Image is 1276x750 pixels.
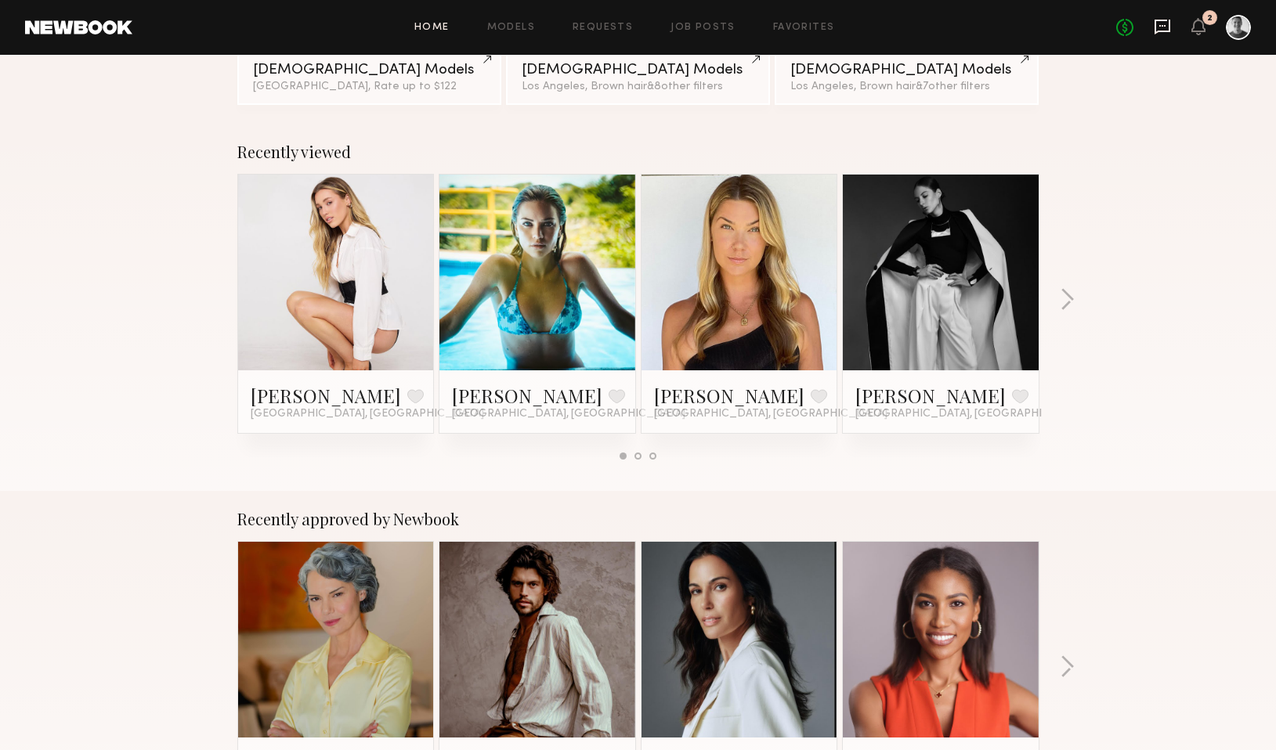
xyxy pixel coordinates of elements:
[522,81,754,92] div: Los Angeles, Brown hair
[251,408,484,420] span: [GEOGRAPHIC_DATA], [GEOGRAPHIC_DATA]
[251,383,401,408] a: [PERSON_NAME]
[253,81,486,92] div: [GEOGRAPHIC_DATA], Rate up to $122
[775,45,1039,105] a: [DEMOGRAPHIC_DATA] ModelsLos Angeles, Brown hair&7other filters
[790,63,1023,78] div: [DEMOGRAPHIC_DATA] Models
[506,45,770,105] a: [DEMOGRAPHIC_DATA] ModelsLos Angeles, Brown hair&8other filters
[237,142,1039,161] div: Recently viewed
[573,23,633,33] a: Requests
[647,81,723,92] span: & 8 other filter s
[790,81,1023,92] div: Los Angeles, Brown hair
[487,23,535,33] a: Models
[855,408,1089,420] span: [GEOGRAPHIC_DATA], [GEOGRAPHIC_DATA]
[522,63,754,78] div: [DEMOGRAPHIC_DATA] Models
[773,23,835,33] a: Favorites
[253,63,486,78] div: [DEMOGRAPHIC_DATA] Models
[237,510,1039,528] div: Recently approved by Newbook
[916,81,990,92] span: & 7 other filter s
[654,383,804,408] a: [PERSON_NAME]
[1207,14,1213,23] div: 2
[855,383,1006,408] a: [PERSON_NAME]
[452,383,602,408] a: [PERSON_NAME]
[654,408,887,420] span: [GEOGRAPHIC_DATA], [GEOGRAPHIC_DATA]
[237,45,501,105] a: [DEMOGRAPHIC_DATA] Models[GEOGRAPHIC_DATA], Rate up to $122
[414,23,450,33] a: Home
[452,408,685,420] span: [GEOGRAPHIC_DATA], [GEOGRAPHIC_DATA]
[671,23,736,33] a: Job Posts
